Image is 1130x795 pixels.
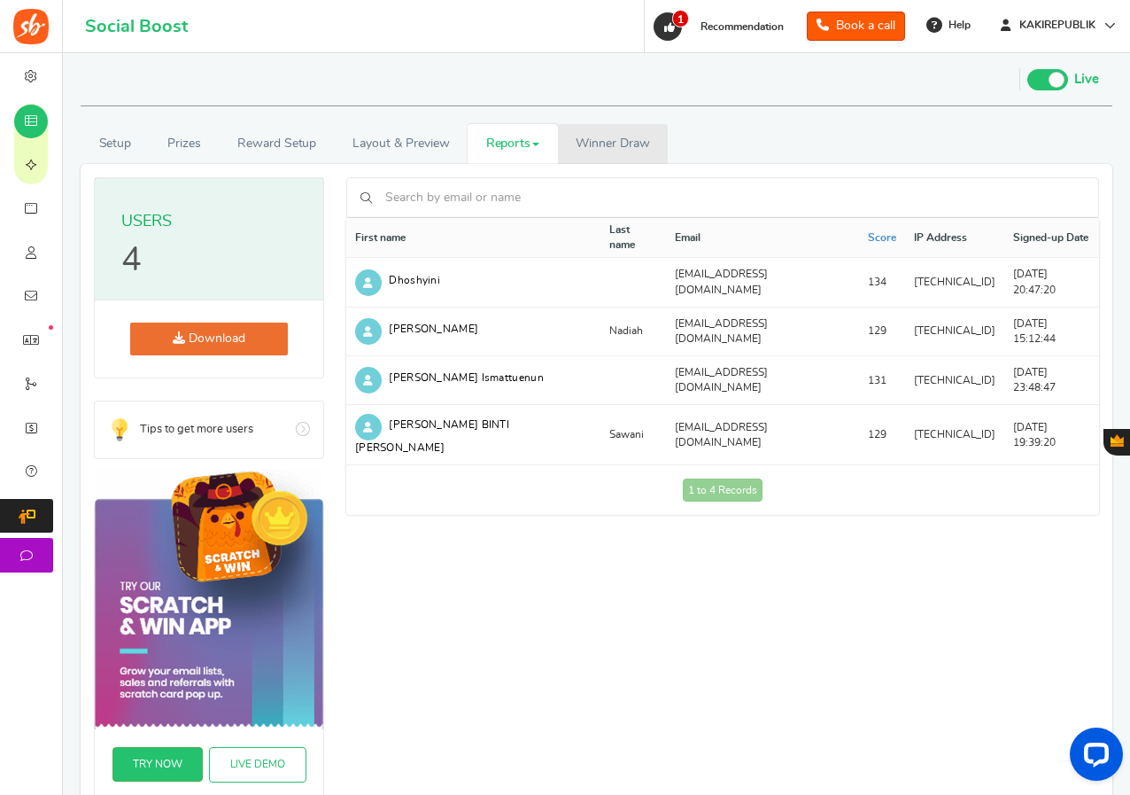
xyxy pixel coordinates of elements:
td: [DATE] 15:12:44 [1004,307,1099,355]
td: [TECHNICAL_ID] [905,307,1004,355]
span: Help [944,18,971,33]
td: [TECHNICAL_ID] [905,405,1004,465]
td: [TECHNICAL_ID] [905,356,1004,405]
a: 1 Recommendation [652,12,793,41]
em: New [49,325,53,330]
a: Live Demo [209,747,306,783]
button: Gratisfaction [1103,429,1130,456]
td: [EMAIL_ADDRESS][DOMAIN_NAME] [666,307,858,355]
span: Recommendation [700,21,784,32]
td: [EMAIL_ADDRESS][DOMAIN_NAME] [666,258,858,307]
td: Sawani [600,405,666,465]
span: KAKIREPUBLIK [1012,18,1103,33]
a: Setup [81,124,150,164]
span: [PERSON_NAME] BINTI [PERSON_NAME] [355,420,509,454]
iframe: LiveChat chat widget [1056,721,1130,795]
th: Last name [600,218,666,258]
h3: Users [121,205,297,240]
a: Layout & Preview [335,124,468,164]
td: [EMAIL_ADDRESS][DOMAIN_NAME] [666,356,858,405]
td: 131 [859,356,905,405]
a: TRY NOW [112,747,203,782]
span: 1 [672,10,689,27]
a: Reports [468,124,558,164]
a: Score [868,230,896,246]
span: Gratisfaction [1111,434,1124,447]
img: Social Boost [13,9,49,44]
th: Signed-up Date [1004,218,1099,258]
td: [TECHNICAL_ID] [905,258,1004,307]
a: Download [130,323,288,355]
p: 4 [121,244,142,277]
a: Help [919,11,979,39]
span: Live [1074,70,1099,90]
td: [EMAIL_ADDRESS][DOMAIN_NAME] [666,405,858,465]
td: Nadiah [600,307,666,355]
span: [PERSON_NAME] ismattuenun [389,373,544,384]
a: Reward Setup [219,124,334,164]
td: [DATE] 23:48:47 [1004,356,1099,405]
td: [DATE] 19:39:20 [1004,405,1099,465]
th: IP Address [905,218,1004,258]
a: Book a call [807,12,905,41]
th: Email [666,218,858,258]
span: Dhoshyini [389,275,440,285]
td: [DATE] 20:47:20 [1004,258,1099,307]
td: 129 [859,307,905,355]
a: Prizes [150,124,220,164]
a: Go [95,401,323,458]
span: Winner Draw [576,135,649,153]
th: First name [346,218,600,258]
td: 134 [859,258,905,307]
td: 129 [859,405,905,465]
input: Search by email or name [381,183,1085,213]
h1: Social Boost [85,17,188,36]
span: [PERSON_NAME] [389,323,478,334]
